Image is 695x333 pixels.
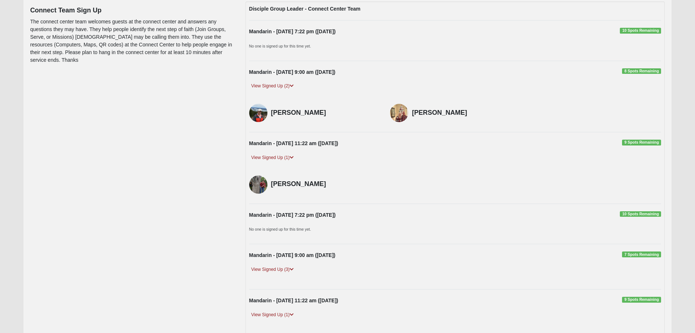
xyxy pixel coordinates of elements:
[249,69,336,75] strong: Mandarin - [DATE] 9:00 am ([DATE])
[249,104,267,122] img: John Hoffstatter
[30,18,235,64] p: The connect center team welcomes guests at the connect center and answers any questions they may ...
[271,109,379,117] h4: [PERSON_NAME]
[271,180,379,188] h4: [PERSON_NAME]
[249,266,296,273] a: View Signed Up (3)
[620,28,661,34] span: 10 Spots Remaining
[249,6,360,12] strong: Disciple Group Leader - Connect Center Team
[622,140,661,145] span: 9 Spots Remaining
[249,140,339,146] strong: Mandarin - [DATE] 11:22 am ([DATE])
[622,251,661,257] span: 7 Spots Remaining
[622,68,661,74] span: 8 Spots Remaining
[249,44,311,48] small: No one is signed up for this time yet.
[390,104,408,122] img: Michael Gruber
[622,297,661,303] span: 9 Spots Remaining
[412,109,520,117] h4: [PERSON_NAME]
[249,82,296,90] a: View Signed Up (2)
[30,7,235,15] h4: Connect Team Sign Up
[249,154,296,162] a: View Signed Up (1)
[249,298,339,303] strong: Mandarin - [DATE] 11:22 am ([DATE])
[620,211,661,217] span: 10 Spots Remaining
[249,175,267,194] img: Lyndon Schultz
[249,29,336,34] strong: Mandarin - [DATE] 7:22 pm ([DATE])
[249,212,336,218] strong: Mandarin - [DATE] 7:22 pm ([DATE])
[249,227,311,231] small: No one is signed up for this time yet.
[249,252,336,258] strong: Mandarin - [DATE] 9:00 am ([DATE])
[249,311,296,319] a: View Signed Up (1)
